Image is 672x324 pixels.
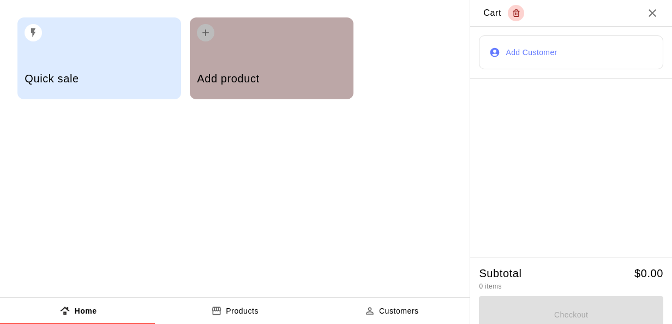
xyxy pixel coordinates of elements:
[508,5,524,21] button: Empty cart
[379,305,419,317] p: Customers
[74,305,97,317] p: Home
[479,283,501,290] span: 0 items
[190,17,353,99] button: Add product
[646,7,659,20] button: Close
[197,71,346,86] h5: Add product
[634,266,663,281] h5: $ 0.00
[226,305,259,317] p: Products
[25,71,173,86] h5: Quick sale
[17,17,181,99] button: Quick sale
[479,266,521,281] h5: Subtotal
[479,35,663,69] button: Add Customer
[483,5,524,21] div: Cart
